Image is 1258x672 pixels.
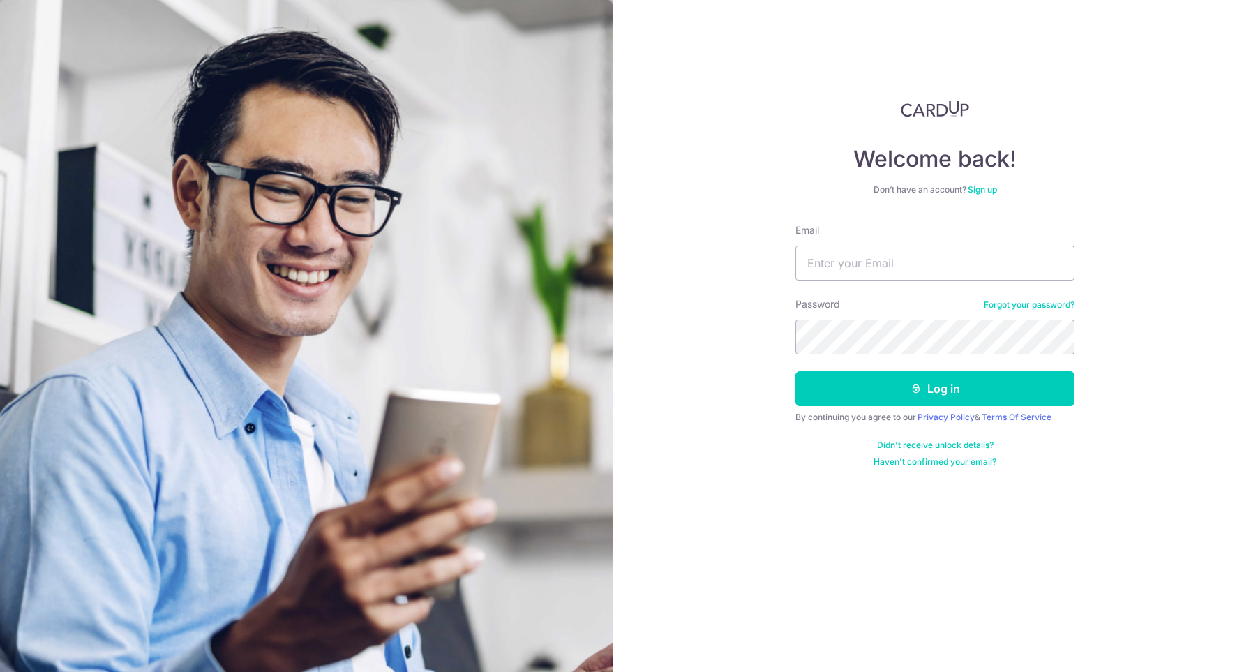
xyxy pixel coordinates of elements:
[918,412,975,422] a: Privacy Policy
[795,412,1074,423] div: By continuing you agree to our &
[795,145,1074,173] h4: Welcome back!
[795,371,1074,406] button: Log in
[984,299,1074,311] a: Forgot your password?
[795,246,1074,281] input: Enter your Email
[795,297,840,311] label: Password
[877,440,994,451] a: Didn't receive unlock details?
[874,456,996,468] a: Haven't confirmed your email?
[982,412,1051,422] a: Terms Of Service
[901,100,969,117] img: CardUp Logo
[795,223,819,237] label: Email
[968,184,997,195] a: Sign up
[795,184,1074,195] div: Don’t have an account?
